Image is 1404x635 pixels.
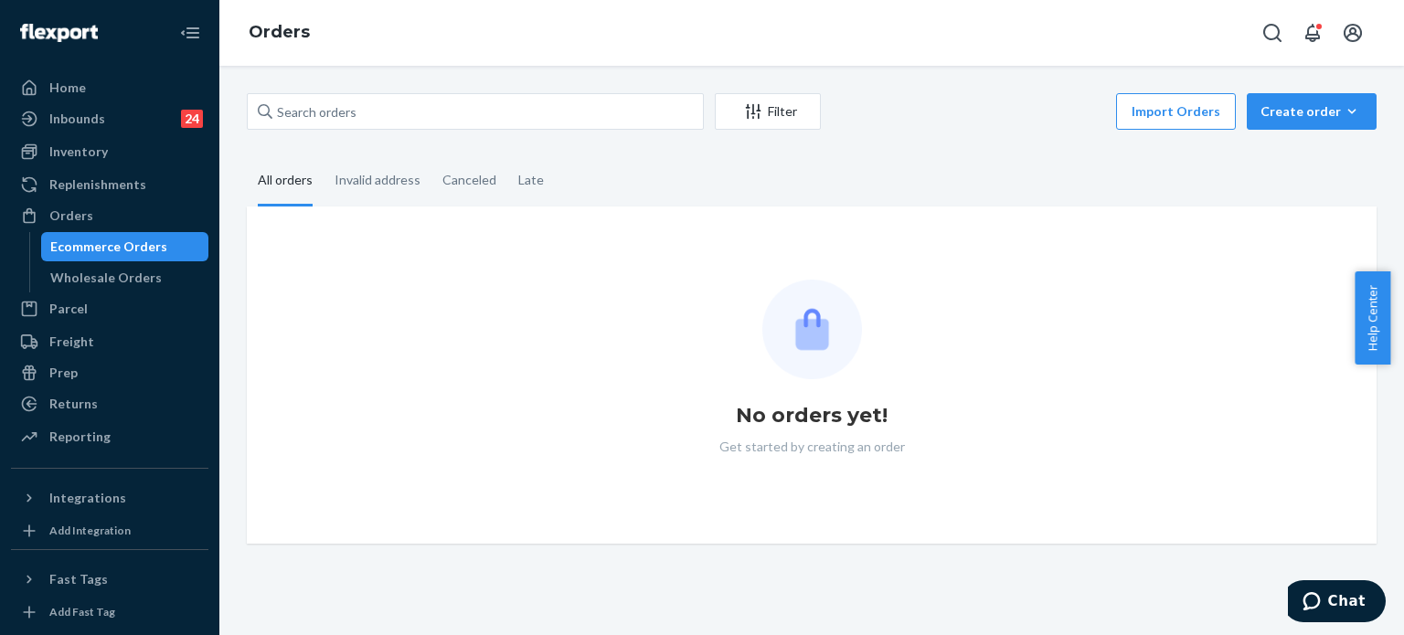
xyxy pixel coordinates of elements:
[11,483,208,513] button: Integrations
[719,438,905,456] p: Get started by creating an order
[49,489,126,507] div: Integrations
[11,358,208,387] a: Prep
[11,601,208,623] a: Add Fast Tag
[50,238,167,256] div: Ecommerce Orders
[1355,271,1390,365] button: Help Center
[49,175,146,194] div: Replenishments
[1254,15,1291,51] button: Open Search Box
[11,104,208,133] a: Inbounds24
[1260,102,1363,121] div: Create order
[49,395,98,413] div: Returns
[172,15,208,51] button: Close Navigation
[762,280,862,379] img: Empty list
[234,6,324,59] ol: breadcrumbs
[442,156,496,204] div: Canceled
[11,565,208,594] button: Fast Tags
[1116,93,1236,130] button: Import Orders
[11,294,208,323] a: Parcel
[249,22,310,42] a: Orders
[49,110,105,128] div: Inbounds
[335,156,420,204] div: Invalid address
[11,137,208,166] a: Inventory
[49,206,93,225] div: Orders
[715,93,821,130] button: Filter
[49,300,88,318] div: Parcel
[716,102,820,121] div: Filter
[1335,15,1371,51] button: Open account menu
[20,24,98,42] img: Flexport logo
[518,156,544,204] div: Late
[49,143,108,161] div: Inventory
[1288,580,1386,626] iframe: Opens a widget where you can chat to one of our agents
[11,520,208,542] a: Add Integration
[49,333,94,351] div: Freight
[11,389,208,418] a: Returns
[11,73,208,102] a: Home
[41,263,209,292] a: Wholesale Orders
[1247,93,1377,130] button: Create order
[181,110,203,128] div: 24
[49,604,115,619] div: Add Fast Tag
[49,79,86,97] div: Home
[49,364,78,382] div: Prep
[258,156,313,206] div: All orders
[1294,15,1331,51] button: Open notifications
[49,570,108,588] div: Fast Tags
[49,428,111,446] div: Reporting
[50,269,162,287] div: Wholesale Orders
[736,401,888,430] h1: No orders yet!
[11,422,208,451] a: Reporting
[11,201,208,230] a: Orders
[11,170,208,199] a: Replenishments
[49,523,131,538] div: Add Integration
[11,327,208,356] a: Freight
[247,93,704,130] input: Search orders
[41,232,209,261] a: Ecommerce Orders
